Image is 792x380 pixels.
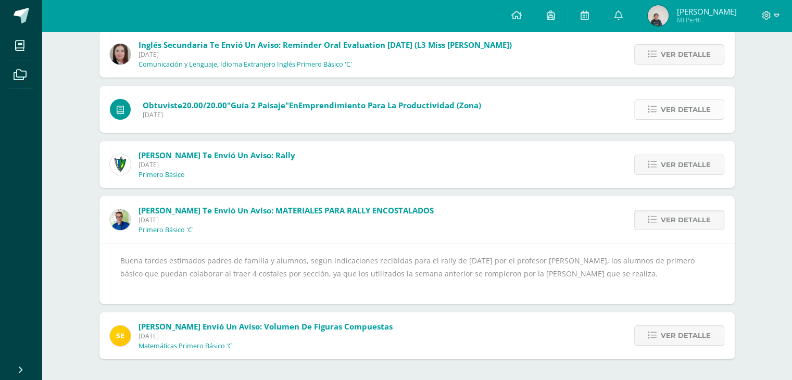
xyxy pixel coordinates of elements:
[139,216,434,224] span: [DATE]
[110,44,131,65] img: 8af0450cf43d44e38c4a1497329761f3.png
[661,100,711,119] span: Ver detalle
[227,100,289,110] span: "Guía 2 Paisaje"
[139,50,512,59] span: [DATE]
[139,332,393,340] span: [DATE]
[143,100,481,110] span: Obtuviste en
[120,254,714,294] div: Buena tardes estimados padres de familia y alumnos, según indicaciones recibidas para el rally de...
[110,325,131,346] img: 03c2987289e60ca238394da5f82a525a.png
[661,210,711,230] span: Ver detalle
[661,45,711,64] span: Ver detalle
[139,321,393,332] span: [PERSON_NAME] envió un aviso: Volumen de figuras compuestas
[143,110,481,119] span: [DATE]
[139,205,434,216] span: [PERSON_NAME] te envió un aviso: MATERIALES PARA RALLY ENCOSTALADOS
[139,171,185,179] p: Primero Básico
[139,40,512,50] span: Inglés Secundaria te envió un aviso: Reminder Oral Evaluation [DATE] (L3 Miss [PERSON_NAME])
[676,6,736,17] span: [PERSON_NAME]
[110,154,131,175] img: 9f174a157161b4ddbe12118a61fed988.png
[182,100,227,110] span: 20.00/20.00
[139,150,295,160] span: [PERSON_NAME] te envió un aviso: Rally
[110,209,131,230] img: 692ded2a22070436d299c26f70cfa591.png
[139,60,352,69] p: Comunicación y Lenguaje, Idioma Extranjero Inglés Primero Básico 'C'
[139,342,234,350] p: Matemáticas Primero Básico 'C'
[661,155,711,174] span: Ver detalle
[298,100,481,110] span: Emprendimiento para la Productividad (Zona)
[139,160,295,169] span: [DATE]
[676,16,736,24] span: Mi Perfil
[139,226,194,234] p: Primero Básico 'C'
[648,5,669,26] img: 1855dde4682a897e962b3075ff2481c4.png
[661,326,711,345] span: Ver detalle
